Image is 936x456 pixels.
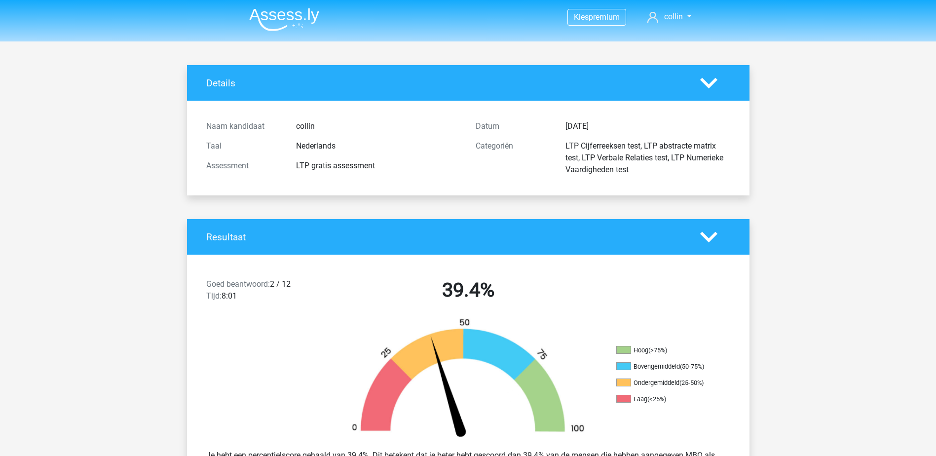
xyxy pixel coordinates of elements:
li: Laag [616,395,715,404]
img: 39.cfb20498deeb.png [335,318,601,442]
li: Ondergemiddeld [616,379,715,387]
li: Hoog [616,346,715,355]
div: Taal [199,140,289,152]
div: (>75%) [648,346,667,354]
div: (<25%) [647,395,666,403]
span: Kies [574,12,589,22]
div: [DATE] [558,120,738,132]
div: Assessment [199,160,289,172]
div: LTP gratis assessment [289,160,468,172]
h4: Resultaat [206,231,685,243]
div: LTP Cijferreeksen test, LTP abstracte matrix test, LTP Verbale Relaties test, LTP Numerieke Vaard... [558,140,738,176]
h4: Details [206,77,685,89]
li: Bovengemiddeld [616,362,715,371]
span: collin [664,12,683,21]
h2: 39.4% [341,278,596,302]
span: Goed beantwoord: [206,279,270,289]
span: Tijd: [206,291,222,301]
div: Datum [468,120,558,132]
a: Kiespremium [568,10,626,24]
a: collin [643,11,695,23]
div: (50-75%) [680,363,704,370]
div: collin [289,120,468,132]
span: premium [589,12,620,22]
img: Assessly [249,8,319,31]
div: Categoriën [468,140,558,176]
div: Nederlands [289,140,468,152]
div: Naam kandidaat [199,120,289,132]
div: 2 / 12 8:01 [199,278,334,306]
div: (25-50%) [679,379,704,386]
